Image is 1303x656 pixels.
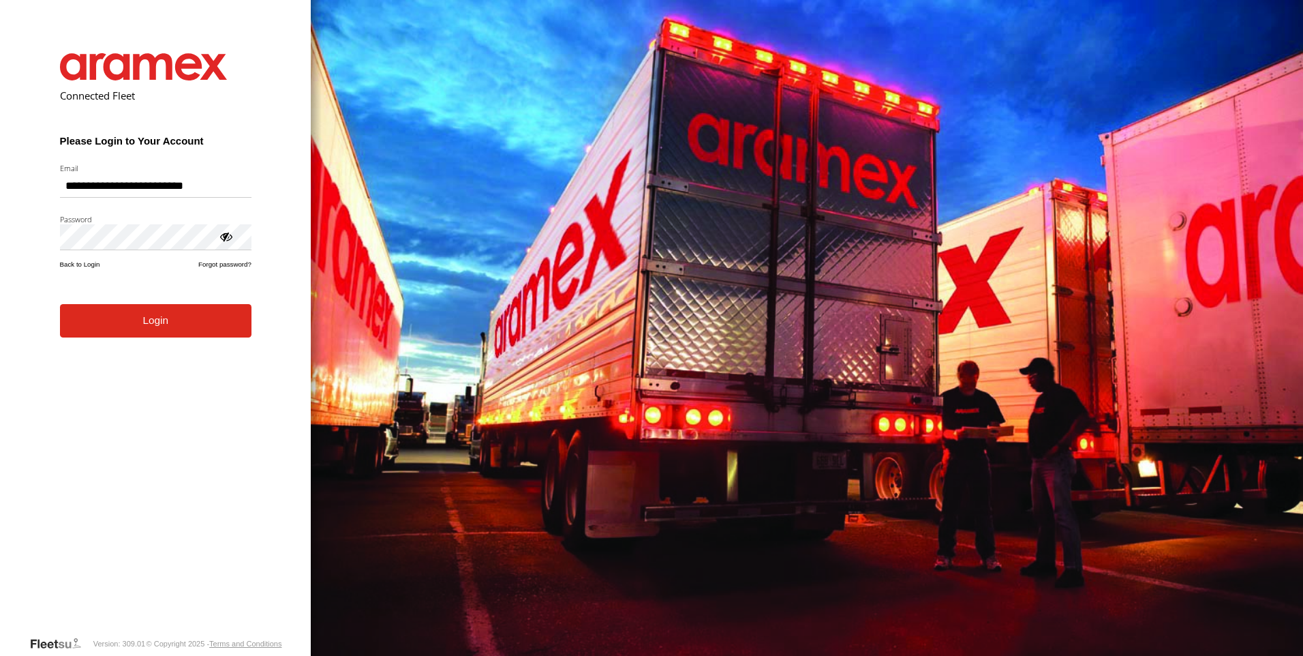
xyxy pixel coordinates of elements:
[60,53,228,80] img: Aramex
[60,260,100,268] a: Back to Login
[60,135,251,147] h3: Please Login to Your Account
[60,304,251,338] button: Login
[60,89,251,102] h2: Connected Fleet
[29,637,92,651] a: Visit our Website
[60,214,251,224] label: Password
[60,163,251,173] label: Email
[147,640,282,648] div: © Copyright 2025 -
[198,260,251,268] a: Forgot password?
[209,640,281,648] a: Terms and Conditions
[93,640,145,648] div: Version: 309.01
